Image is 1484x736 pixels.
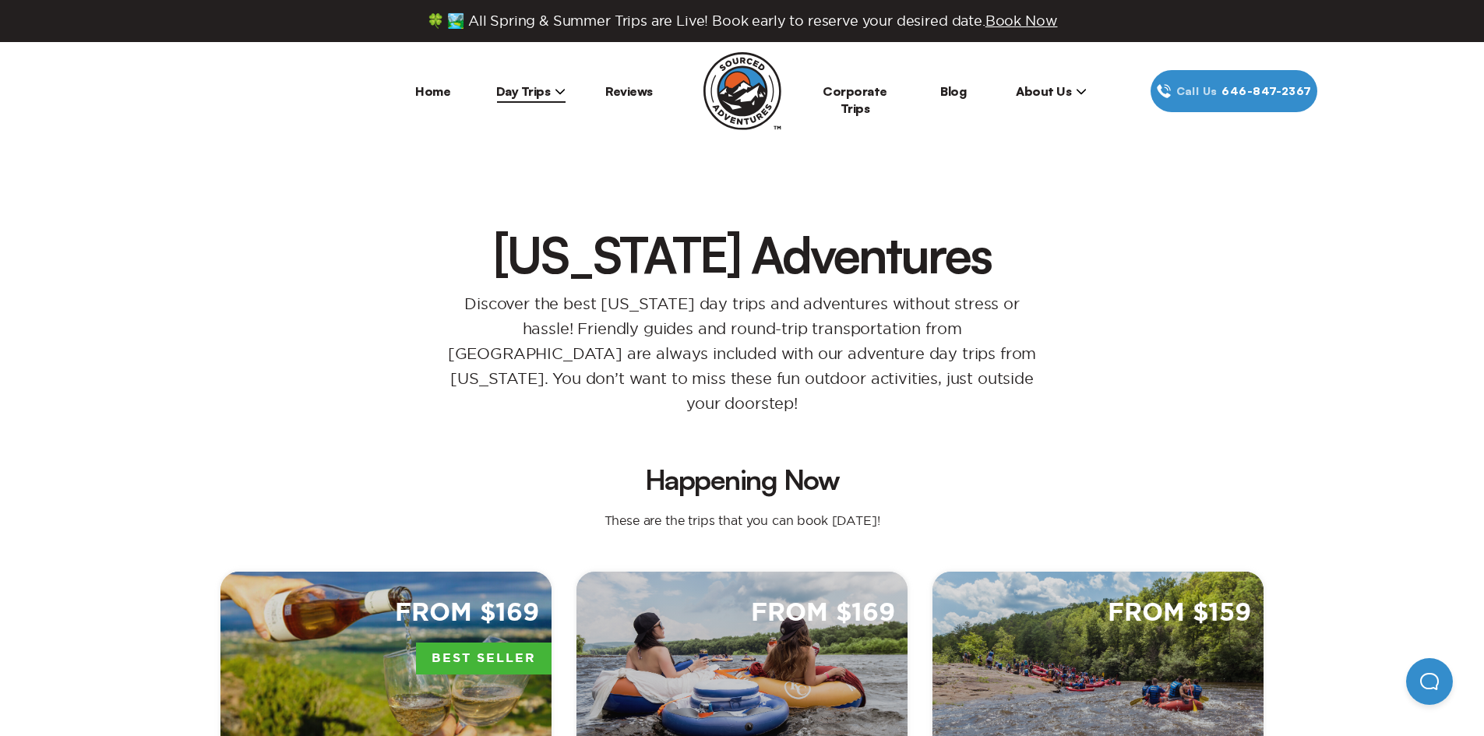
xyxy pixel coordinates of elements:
[1151,70,1317,112] a: Call Us646‍-847‍-2367
[1016,83,1087,99] span: About Us
[823,83,887,116] a: Corporate Trips
[1172,83,1222,100] span: Call Us
[703,52,781,130] img: Sourced Adventures company logo
[940,83,966,99] a: Blog
[196,466,1288,494] h2: Happening Now
[1221,83,1311,100] span: 646‍-847‍-2367
[1108,597,1251,630] span: From $159
[1406,658,1453,705] iframe: Help Scout Beacon - Open
[751,597,895,630] span: From $169
[416,643,552,675] span: Best Seller
[427,12,1058,30] span: 🍀 🏞️ All Spring & Summer Trips are Live! Book early to reserve your desired date.
[395,597,539,630] span: From $169
[496,83,566,99] span: Day Trips
[171,229,1313,279] h1: [US_STATE] Adventures
[589,512,896,528] p: These are the trips that you can book [DATE]!
[415,83,450,99] a: Home
[605,83,653,99] a: Reviews
[985,13,1058,28] span: Book Now
[431,291,1054,416] p: Discover the best [US_STATE] day trips and adventures without stress or hassle! Friendly guides a...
